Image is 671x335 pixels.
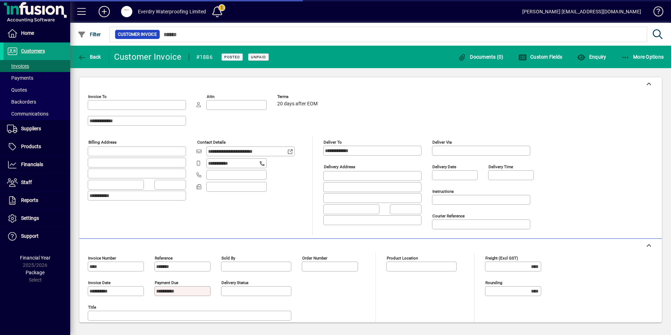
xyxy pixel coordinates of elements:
div: Everdry Waterproofing Limited [138,6,206,17]
mat-label: Freight (excl GST) [485,256,518,261]
span: 20 days after EOM [277,101,318,107]
button: Add [93,5,115,18]
span: Package [26,270,45,275]
button: Enquiry [575,51,608,63]
button: Back [76,51,103,63]
span: Support [21,233,39,239]
span: Customers [21,48,45,54]
a: Suppliers [4,120,70,138]
span: Suppliers [21,126,41,131]
mat-label: Payment due [155,280,178,285]
span: Customer Invoice [118,31,157,38]
mat-label: Courier Reference [432,214,465,218]
mat-label: Title [88,305,96,310]
span: Financial Year [20,255,51,261]
mat-label: Instructions [432,189,454,194]
button: Documents (0) [456,51,505,63]
span: Reports [21,197,38,203]
button: Profile [115,5,138,18]
mat-label: Delivery date [432,164,456,169]
mat-label: Invoice To [88,94,107,99]
span: Documents (0) [458,54,504,60]
mat-label: Invoice number [88,256,116,261]
mat-label: Order number [302,256,327,261]
a: Staff [4,174,70,191]
mat-label: Deliver To [324,140,342,145]
a: Knowledge Base [648,1,662,24]
mat-label: Invoice date [88,280,111,285]
mat-label: Delivery time [489,164,513,169]
a: Support [4,228,70,245]
a: Communications [4,108,70,120]
span: Custom Fields [518,54,563,60]
mat-label: Rounding [485,280,502,285]
button: Custom Fields [517,51,564,63]
span: Terms [277,94,319,99]
a: Products [4,138,70,156]
span: Products [21,144,41,149]
span: Enquiry [577,54,606,60]
span: Settings [21,215,39,221]
a: Quotes [4,84,70,96]
button: Filter [76,28,103,41]
div: #1886 [196,52,213,63]
span: Payments [7,75,33,81]
app-page-header-button: Back [70,51,109,63]
span: Unpaid [251,55,266,59]
span: More Options [621,54,664,60]
mat-label: Attn [207,94,214,99]
a: Backorders [4,96,70,108]
mat-label: Reference [155,256,173,261]
a: Reports [4,192,70,209]
span: Posted [224,55,240,59]
mat-label: Sold by [221,256,235,261]
div: Customer Invoice [114,51,182,63]
span: Home [21,30,34,36]
button: More Options [619,51,666,63]
mat-label: Product location [387,256,418,261]
span: Filter [78,32,101,37]
span: Quotes [7,87,27,93]
a: Financials [4,156,70,173]
span: Invoices [7,63,29,69]
mat-label: Deliver via [432,140,452,145]
span: Backorders [7,99,36,105]
a: Home [4,25,70,42]
span: Staff [21,179,32,185]
div: [PERSON_NAME] [EMAIL_ADDRESS][DOMAIN_NAME] [522,6,641,17]
a: Invoices [4,60,70,72]
span: Back [78,54,101,60]
a: Settings [4,210,70,227]
a: Payments [4,72,70,84]
span: Communications [7,111,48,117]
mat-label: Delivery status [221,280,248,285]
span: Financials [21,162,43,167]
